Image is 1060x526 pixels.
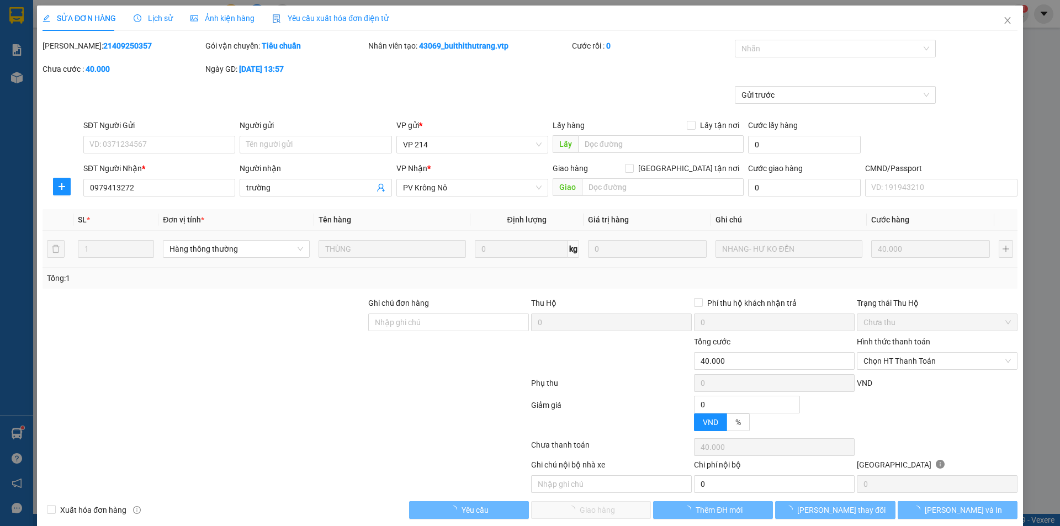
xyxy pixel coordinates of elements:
input: Cước giao hàng [748,179,861,196]
span: Giao [553,178,582,196]
div: Cước rồi : [572,40,733,52]
label: Hình thức thanh toán [857,337,930,346]
button: plus [999,240,1013,258]
img: logo [11,25,25,52]
input: Cước lấy hàng [748,136,861,153]
span: 14:10:01 [DATE] [105,50,156,58]
b: 40.000 [86,65,110,73]
div: [PERSON_NAME]: [43,40,203,52]
input: 0 [871,240,990,258]
div: Trạng thái Thu Hộ [857,297,1017,309]
div: VP gửi [396,119,548,131]
span: Chọn HT Thanh Toán [863,353,1011,369]
button: delete [47,240,65,258]
span: VND [857,379,872,387]
b: 0 [606,41,611,50]
span: Tên hàng [319,215,351,224]
button: Thêm ĐH mới [653,501,773,519]
span: Định lượng [507,215,547,224]
input: Ghi chú đơn hàng [368,314,529,331]
span: kg [568,240,579,258]
span: Nơi nhận: [84,77,102,93]
span: plus [54,182,70,191]
div: Ghi chú nội bộ nhà xe [531,459,692,475]
label: Ghi chú đơn hàng [368,299,429,307]
span: PV Krông Nô [403,179,542,196]
span: Lấy [553,135,578,153]
div: Tổng: 1 [47,272,409,284]
input: VD: Bàn, Ghế [319,240,465,258]
span: Giá trị hàng [588,215,629,224]
span: SL [78,215,87,224]
div: Ngày GD: [205,63,366,75]
span: [GEOGRAPHIC_DATA] tận nơi [634,162,744,174]
span: Gửi trước [741,87,930,103]
span: KN09250307 [111,41,156,50]
span: loading [913,506,925,513]
b: 43069_buithithutrang.vtp [419,41,508,50]
span: Yêu cầu xuất hóa đơn điện tử [272,14,389,23]
span: loading [449,506,462,513]
span: Lịch sử [134,14,173,23]
button: Giao hàng [531,501,651,519]
span: [PERSON_NAME] và In [925,504,1002,516]
span: VP 214 [403,136,542,153]
div: CMND/Passport [865,162,1017,174]
span: Xuất hóa đơn hàng [56,504,131,516]
span: SỬA ĐƠN HÀNG [43,14,116,23]
div: SĐT Người Gửi [83,119,235,131]
b: Tiêu chuẩn [262,41,301,50]
button: plus [53,178,71,195]
div: SĐT Người Nhận [83,162,235,174]
span: loading [785,506,797,513]
span: loading [683,506,696,513]
strong: BIÊN NHẬN GỬI HÀNG HOÁ [38,66,128,75]
input: Dọc đường [582,178,744,196]
span: Chưa thu [863,314,1011,331]
button: Close [992,6,1023,36]
span: Giao hàng [553,164,588,173]
span: PV Bình Dương [111,80,149,86]
div: Nhân viên tạo: [368,40,570,52]
span: VND [703,418,718,427]
input: 0 [588,240,707,258]
b: [DATE] 13:57 [239,65,284,73]
span: Nơi gửi: [11,77,23,93]
input: Dọc đường [578,135,744,153]
span: Lấy tận nơi [696,119,744,131]
div: Chi phí nội bộ [694,459,855,475]
th: Ghi chú [711,209,867,231]
input: Ghi Chú [715,240,862,258]
span: Cước hàng [871,215,909,224]
span: Lấy hàng [553,121,585,130]
span: edit [43,14,50,22]
span: Phí thu hộ khách nhận trả [703,297,801,309]
span: Thu Hộ [531,299,556,307]
span: Đơn vị tính [163,215,204,224]
span: Thêm ĐH mới [696,504,743,516]
span: Tổng cước [694,337,730,346]
div: Phụ thu [530,377,693,396]
div: Người nhận [240,162,391,174]
span: picture [190,14,198,22]
div: Chưa cước : [43,63,203,75]
span: clock-circle [134,14,141,22]
label: Cước giao hàng [748,164,803,173]
button: [PERSON_NAME] và In [898,501,1017,519]
span: close [1003,16,1012,25]
input: Nhập ghi chú [531,475,692,493]
span: VP Nhận [396,164,427,173]
button: Yêu cầu [409,501,529,519]
div: [GEOGRAPHIC_DATA] [857,459,1017,475]
span: info-circle [133,506,141,514]
span: Yêu cầu [462,504,489,516]
span: user-add [377,183,385,192]
span: Hàng thông thường [169,241,303,257]
span: % [735,418,741,427]
span: PV Krông Nô [38,77,69,83]
div: Giảm giá [530,399,693,436]
label: Cước lấy hàng [748,121,798,130]
span: Ảnh kiện hàng [190,14,255,23]
span: info-circle [936,460,945,469]
div: Người gửi [240,119,391,131]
